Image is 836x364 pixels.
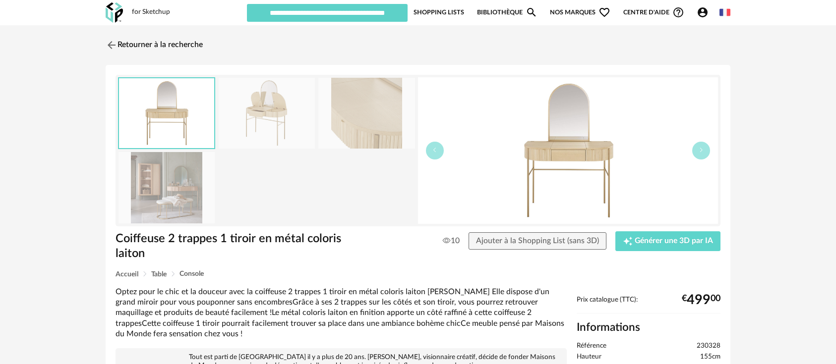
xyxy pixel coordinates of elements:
[682,296,720,304] div: € 00
[414,3,464,22] a: Shopping Lists
[469,232,606,250] button: Ajouter à la Shopping List (sans 3D)
[116,287,567,339] div: Optez pour le chic et la douceur avec la coiffeuse 2 trappes 1 tiroir en métal coloris laiton [PE...
[119,152,215,223] img: coiffeuse-2-trappes-1-tiroir-en-metal-coloris-laiton-1000-12-31-230328_5.jpg
[623,6,684,18] span: Centre d'aideHelp Circle Outline icon
[697,342,720,351] span: 230328
[476,237,599,245] span: Ajouter à la Shopping List (sans 3D)
[697,6,709,18] span: Account Circle icon
[577,320,720,335] h2: Informations
[615,231,720,251] button: Creation icon Générer une 3D par IA
[623,236,633,246] span: Creation icon
[318,78,415,149] img: coiffeuse-2-trappes-1-tiroir-en-metal-coloris-laiton-1000-12-31-230328_3.jpg
[418,77,718,224] img: coiffeuse-2-trappes-1-tiroir-en-metal-coloris-laiton-1000-12-31-230328_1.jpg
[526,6,537,18] span: Magnify icon
[577,353,601,362] span: Hauteur
[116,271,138,278] span: Accueil
[687,296,711,304] span: 499
[106,39,118,51] img: svg+xml;base64,PHN2ZyB3aWR0aD0iMjQiIGhlaWdodD0iMjQiIHZpZXdCb3g9IjAgMCAyNCAyNCIgZmlsbD0ibm9uZSIgeG...
[577,296,720,314] div: Prix catalogue (TTC):
[119,78,214,148] img: coiffeuse-2-trappes-1-tiroir-en-metal-coloris-laiton-1000-12-31-230328_1.jpg
[179,270,204,277] span: Console
[106,34,203,56] a: Retourner à la recherche
[697,6,713,18] span: Account Circle icon
[672,6,684,18] span: Help Circle Outline icon
[719,7,730,18] img: fr
[577,342,606,351] span: Référence
[700,353,720,362] span: 155cm
[106,2,123,23] img: OXP
[550,3,610,22] span: Nos marques
[598,6,610,18] span: Heart Outline icon
[116,231,362,261] h1: Coiffeuse 2 trappes 1 tiroir en métal coloris laiton
[477,3,537,22] a: BibliothèqueMagnify icon
[635,237,713,245] span: Générer une 3D par IA
[116,270,720,278] div: Breadcrumb
[443,236,460,246] span: 10
[132,8,170,17] div: for Sketchup
[219,78,315,149] img: coiffeuse-2-trappes-1-tiroir-en-metal-coloris-laiton-1000-12-31-230328_2.jpg
[151,271,167,278] span: Table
